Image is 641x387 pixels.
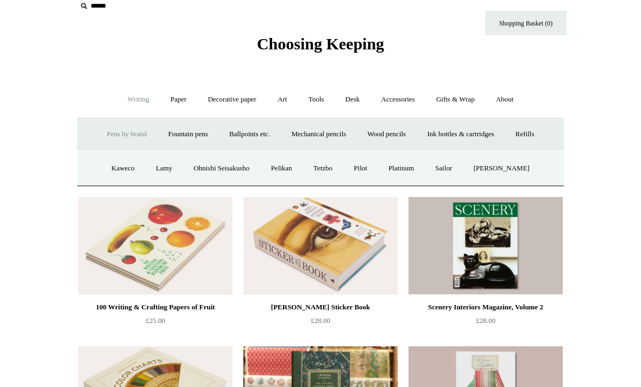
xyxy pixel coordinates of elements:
[158,120,217,149] a: Fountain pens
[476,317,495,325] span: £28.00
[257,44,384,52] a: Choosing Keeping
[78,198,232,295] img: 100 Writing & Crafting Papers of Fruit
[97,120,157,149] a: Pens by brand
[372,86,425,115] a: Accessories
[102,155,144,183] a: Kaweco
[184,155,259,183] a: Ohnishi Seisakusho
[409,198,563,295] img: Scenery Interiors Magazine, Volume 2
[409,198,563,295] a: Scenery Interiors Magazine, Volume 2 Scenery Interiors Magazine, Volume 2
[146,317,165,325] span: £25.00
[243,198,398,295] a: John Derian Sticker Book John Derian Sticker Book
[118,86,159,115] a: Writing
[281,120,356,149] a: Mechanical pencils
[261,155,302,183] a: Pelikan
[198,86,266,115] a: Decorative paper
[425,155,462,183] a: Sailor
[246,301,395,314] div: [PERSON_NAME] Sticker Book
[81,301,230,314] div: 100 Writing & Crafting Papers of Fruit
[344,155,377,183] a: Pilot
[336,86,370,115] a: Desk
[243,198,398,295] img: John Derian Sticker Book
[219,120,280,149] a: Ballpoints etc.
[78,198,232,295] a: 100 Writing & Crafting Papers of Fruit 100 Writing & Crafting Papers of Fruit
[243,301,398,346] a: [PERSON_NAME] Sticker Book £28.00
[486,86,524,115] a: About
[379,155,424,183] a: Platinum
[78,301,232,346] a: 100 Writing & Crafting Papers of Fruit £25.00
[411,301,560,314] div: Scenery Interiors Magazine, Volume 2
[485,11,567,36] a: Shopping Basket (0)
[506,120,544,149] a: Refills
[409,301,563,346] a: Scenery Interiors Magazine, Volume 2 £28.00
[268,86,297,115] a: Art
[357,120,416,149] a: Wood pencils
[304,155,342,183] a: Tetzbo
[257,35,384,53] span: Choosing Keeping
[299,86,334,115] a: Tools
[426,86,485,115] a: Gifts & Wrap
[464,155,539,183] a: [PERSON_NAME]
[161,86,197,115] a: Paper
[311,317,330,325] span: £28.00
[417,120,504,149] a: Ink bottles & cartridges
[146,155,182,183] a: Lamy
